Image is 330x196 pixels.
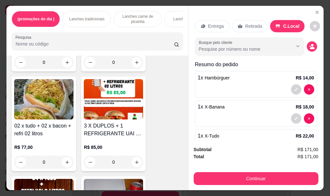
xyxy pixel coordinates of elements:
[84,122,143,138] h4: 3 X DUPLOS + 1 REFRIGERANTE UAI 2 LITROS
[198,103,225,111] p: 1 x
[199,46,282,52] input: Busque pelo cliente
[194,147,212,152] strong: Subtotal
[296,104,314,110] p: R$ 18,00
[173,16,204,22] p: Lanches Gourmet
[85,157,95,167] button: decrease-product-quantity
[15,57,26,67] button: decrease-product-quantity
[15,35,34,40] label: Pesquisa
[296,133,314,139] p: R$ 22,00
[297,146,318,153] span: R$ 171,00
[69,16,104,22] p: Lanches tradicionais
[296,75,314,81] p: R$ 14,00
[283,23,299,29] p: C.Local
[14,122,73,138] h4: 02 x tudo + 02 x bacon + refri 02 litros
[205,104,225,109] span: X-Banana
[297,153,318,160] span: R$ 171,00
[15,157,26,167] button: decrease-product-quantity
[194,172,318,185] button: Continuar
[208,23,224,29] p: Entrega
[131,157,142,167] button: increase-product-quantity
[304,113,314,124] button: decrease-product-quantity
[205,75,230,80] span: Hambúrguer
[14,79,73,119] img: product-image
[304,84,314,95] button: decrease-product-quantity
[291,113,301,124] button: decrease-product-quantity
[199,40,235,45] label: Busque pelo cliente
[119,14,156,24] p: Lanches carne de picanha
[17,16,54,22] p: (promoções do dia )
[14,144,73,150] p: R$ 77,00
[198,74,230,82] p: 1 x
[291,84,301,95] button: decrease-product-quantity
[194,154,204,159] strong: Total
[307,41,317,52] button: decrease-product-quantity
[62,57,72,67] button: increase-product-quantity
[198,132,219,140] p: 1 x
[310,21,320,31] button: decrease-product-quantity
[84,79,143,119] img: product-image
[15,41,174,47] input: Pesquisa
[195,61,317,68] p: Resumo do pedido
[245,23,262,29] p: Retirada
[205,133,219,139] span: X-Tudo
[293,41,303,51] button: Show suggestions
[62,157,72,167] button: increase-product-quantity
[84,144,143,150] p: R$ 85,00
[312,7,322,17] button: Close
